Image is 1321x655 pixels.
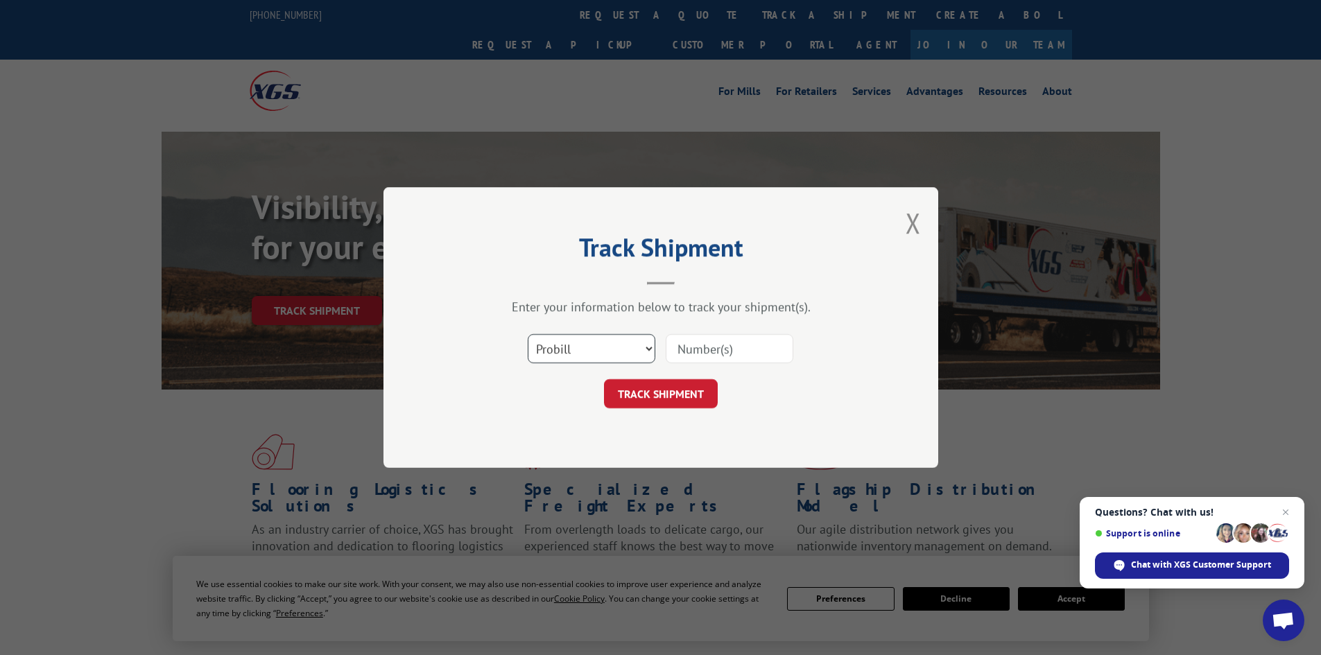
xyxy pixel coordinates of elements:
[453,238,869,264] h2: Track Shipment
[1095,528,1211,539] span: Support is online
[1263,600,1304,641] div: Open chat
[1277,504,1294,521] span: Close chat
[1095,552,1289,579] div: Chat with XGS Customer Support
[604,379,718,408] button: TRACK SHIPMENT
[1095,507,1289,518] span: Questions? Chat with us!
[666,334,793,363] input: Number(s)
[1131,559,1271,571] span: Chat with XGS Customer Support
[906,204,921,241] button: Close modal
[453,299,869,315] div: Enter your information below to track your shipment(s).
